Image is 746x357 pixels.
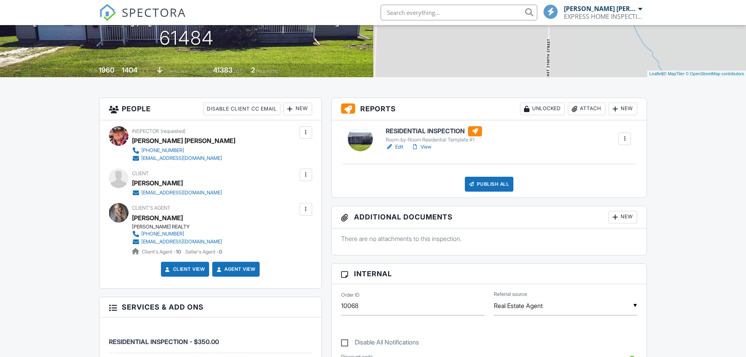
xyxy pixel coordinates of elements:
a: View [411,143,432,151]
a: [PHONE_NUMBER] [132,147,229,154]
p: There are no attachments to this inspection. [341,234,638,243]
div: [EMAIL_ADDRESS][DOMAIN_NAME] [141,155,222,161]
h3: People [99,98,322,120]
div: New [609,211,637,223]
label: Order ID [341,292,359,299]
a: SPECTORA [99,11,186,27]
div: Unlocked [520,103,565,115]
a: Agent View [215,265,255,273]
label: Disable All Notifications [341,339,419,348]
div: 2 [251,66,255,74]
div: 1404 [122,66,137,74]
div: Room-by-Room Residential Template #1 [386,137,482,143]
div: New [609,103,637,115]
div: [EMAIL_ADDRESS][DOMAIN_NAME] [141,190,222,196]
a: Edit [386,143,403,151]
div: | [647,71,746,77]
div: [PERSON_NAME] REALTY [132,224,228,230]
div: Publish All [465,177,514,192]
a: [EMAIL_ADDRESS][DOMAIN_NAME] [132,189,222,197]
a: © OpenStreetMap contributors [686,71,744,76]
h3: Internal [332,264,647,284]
span: Seller's Agent - [185,249,222,255]
h3: Additional Documents [332,206,647,228]
a: [EMAIL_ADDRESS][DOMAIN_NAME] [132,154,229,162]
span: crawlspace [164,68,188,74]
a: Leaflet [649,71,662,76]
div: Attach [568,103,605,115]
a: [PERSON_NAME] [132,212,183,224]
h6: RESIDENTIAL INSPECTION [386,126,482,136]
div: [PHONE_NUMBER] [141,231,184,237]
span: RESIDENTIAL INSPECTION - $350.00 [109,338,219,346]
div: Disable Client CC Email [203,103,280,115]
span: Lot Size [195,68,212,74]
span: Client's Agent [132,205,170,211]
a: [PHONE_NUMBER] [132,230,222,238]
input: Search everything... [381,5,537,20]
span: (requested) [161,128,186,134]
span: Built [89,68,98,74]
h3: Reports [332,98,647,120]
span: bedrooms [256,68,278,74]
strong: 10 [176,249,181,255]
div: [EMAIL_ADDRESS][DOMAIN_NAME] [141,239,222,245]
a: RESIDENTIAL INSPECTION Room-by-Room Residential Template #1 [386,126,482,143]
div: [PERSON_NAME] [PERSON_NAME] [564,5,636,13]
span: Inspector [132,128,159,134]
div: 1960 [99,66,114,74]
div: 41383 [213,66,233,74]
span: Client [132,170,149,176]
img: The Best Home Inspection Software - Spectora [99,4,116,21]
strong: 0 [219,249,222,255]
li: Service: RESIDENTIAL INSPECTION [109,323,312,353]
div: [PHONE_NUMBER] [141,147,184,154]
div: [PERSON_NAME] [PERSON_NAME] [132,135,235,147]
label: Referral source [494,291,527,298]
span: Client's Agent - [142,249,182,255]
span: sq.ft. [234,68,244,74]
div: EXPRESS HOME INSPECTIONS, LLc [564,13,642,20]
a: © MapTiler [663,71,685,76]
div: [PERSON_NAME] [132,177,183,189]
h3: Services & Add ons [99,297,322,317]
a: [EMAIL_ADDRESS][DOMAIN_NAME] [132,238,222,246]
a: Client View [164,265,205,273]
div: New [284,103,312,115]
span: sq. ft. [139,68,150,74]
span: SPECTORA [122,4,186,20]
